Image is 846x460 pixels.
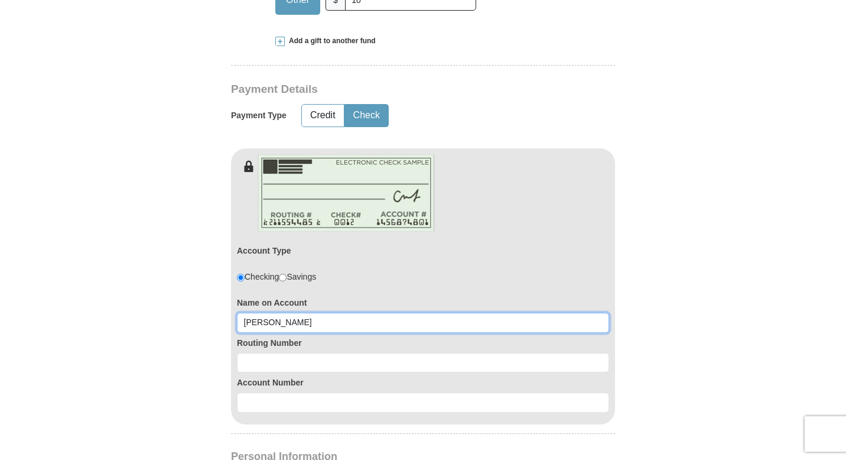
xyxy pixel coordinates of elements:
[258,154,435,232] img: check-en.png
[345,105,388,127] button: Check
[231,83,532,96] h3: Payment Details
[285,36,376,46] span: Add a gift to another fund
[237,377,609,388] label: Account Number
[237,337,609,349] label: Routing Number
[231,111,287,121] h5: Payment Type
[237,245,291,257] label: Account Type
[302,105,344,127] button: Credit
[237,271,316,283] div: Checking Savings
[237,297,609,309] label: Name on Account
